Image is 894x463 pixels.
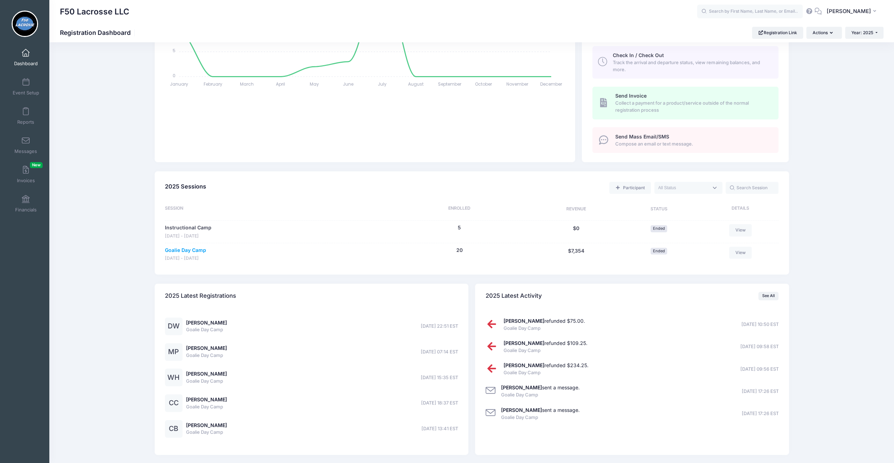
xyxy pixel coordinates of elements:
[165,369,183,386] div: WH
[17,119,34,125] span: Reports
[165,426,183,432] a: CB
[186,345,227,351] a: [PERSON_NAME]
[592,87,778,119] a: Send Invoice Collect a payment for a product/service outside of the normal registration process
[501,407,580,413] a: [PERSON_NAME]sent a message.
[9,45,43,70] a: Dashboard
[729,224,752,236] a: View
[170,81,188,87] tspan: January
[533,224,619,239] div: $0
[592,127,778,153] a: Send Mass Email/SMS Compose an email or text message.
[456,247,463,254] button: 20
[504,369,588,376] span: Goalie Day Camp
[9,162,43,187] a: InvoicesNew
[377,81,386,87] tspan: July
[421,348,458,356] span: [DATE] 07:14 EST
[486,286,542,306] h4: 2025 Latest Activity
[826,7,871,15] span: [PERSON_NAME]
[533,205,619,214] div: Revenue
[726,182,778,194] input: Search Session
[186,396,227,402] a: [PERSON_NAME]
[165,323,183,329] a: DW
[504,325,585,332] span: Goalie Day Camp
[651,225,667,232] span: Ended
[173,72,175,78] tspan: 0
[501,414,580,421] span: Goalie Day Camp
[14,148,37,154] span: Messages
[741,321,778,328] span: [DATE] 10:50 EST
[165,247,206,254] a: Goalie Day Camp
[615,141,771,148] span: Compose an email or text message.
[14,61,38,67] span: Dashboard
[30,162,43,168] span: New
[806,27,841,39] button: Actions
[501,384,542,390] strong: [PERSON_NAME]
[240,81,254,87] tspan: March
[186,352,227,359] span: Goalie Day Camp
[186,403,227,410] span: Goalie Day Camp
[165,205,386,214] div: Session
[458,224,461,231] button: 5
[615,100,771,113] span: Collect a payment for a product/service outside of the normal registration process
[165,255,206,262] span: [DATE] - [DATE]
[386,205,533,214] div: Enrolled
[851,30,873,35] span: Year: 2025
[9,74,43,99] a: Event Setup
[758,292,778,300] a: See All
[165,317,183,335] div: DW
[658,185,708,191] textarea: Search
[421,323,458,330] span: [DATE] 22:51 EST
[204,81,222,87] tspan: February
[165,286,236,306] h4: 2025 Latest Registrations
[165,400,183,406] a: CC
[165,224,211,231] a: Instructional Camp
[609,182,651,194] a: Add a new manual registration
[9,191,43,216] a: Financials
[13,90,39,96] span: Event Setup
[506,81,529,87] tspan: November
[619,205,698,214] div: Status
[501,391,580,399] span: Goalie Day Camp
[186,326,227,333] span: Goalie Day Camp
[186,422,227,428] a: [PERSON_NAME]
[740,366,778,373] span: [DATE] 09:56 EST
[822,4,883,20] button: [PERSON_NAME]
[697,5,803,19] input: Search by First Name, Last Name, or Email...
[165,349,183,355] a: MP
[276,81,285,87] tspan: April
[165,183,206,190] span: 2025 Sessions
[699,205,778,214] div: Details
[60,4,129,20] h1: F50 Lacrosse LLC
[504,362,544,368] strong: [PERSON_NAME]
[651,248,667,254] span: Ended
[9,104,43,128] a: Reports
[475,81,492,87] tspan: October
[173,48,175,54] tspan: 5
[741,388,778,395] span: [DATE] 17:26 EST
[186,371,227,377] a: [PERSON_NAME]
[343,81,353,87] tspan: June
[615,93,647,99] span: Send Invoice
[540,81,562,87] tspan: December
[752,27,803,39] a: Registration Link
[421,374,458,381] span: [DATE] 15:35 EST
[504,318,585,324] a: [PERSON_NAME]refunded $75.00.
[15,207,37,213] span: Financials
[504,362,588,368] a: [PERSON_NAME]refunded $234.25.
[501,384,580,390] a: [PERSON_NAME]sent a message.
[186,378,227,385] span: Goalie Day Camp
[165,343,183,361] div: MP
[408,81,424,87] tspan: August
[845,27,883,39] button: Year: 2025
[740,343,778,350] span: [DATE] 09:58 EST
[592,46,778,79] a: Check In / Check Out Track the arrival and departure status, view remaining balances, and more.
[729,247,752,259] a: View
[504,340,544,346] strong: [PERSON_NAME]
[504,347,587,354] span: Goalie Day Camp
[12,11,38,37] img: F50 Lacrosse LLC
[165,375,183,381] a: WH
[438,81,462,87] tspan: September
[533,247,619,262] div: $7,354
[186,320,227,326] a: [PERSON_NAME]
[501,407,542,413] strong: [PERSON_NAME]
[310,81,319,87] tspan: May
